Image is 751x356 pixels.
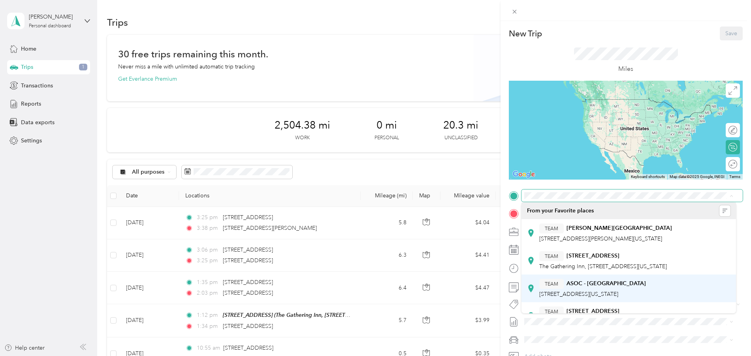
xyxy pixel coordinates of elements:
[539,291,618,297] span: [STREET_ADDRESS][US_STATE]
[545,252,558,259] span: TEAM
[511,169,537,180] a: Open this area in Google Maps (opens a new window)
[545,225,558,232] span: TEAM
[707,312,751,356] iframe: Everlance-gr Chat Button Frame
[567,225,672,232] strong: [PERSON_NAME][GEOGRAPHIC_DATA]
[567,252,619,259] strong: [STREET_ADDRESS]
[567,308,619,315] strong: [STREET_ADDRESS]
[539,307,564,316] button: TEAM
[618,64,633,74] p: Miles
[670,174,725,179] span: Map data ©2025 Google, INEGI
[539,223,564,233] button: TEAM
[539,251,564,261] button: TEAM
[567,280,646,287] strong: ASOC - [GEOGRAPHIC_DATA]
[545,308,558,315] span: TEAM
[509,28,542,39] p: New Trip
[511,169,537,180] img: Google
[539,279,564,289] button: TEAM
[539,263,667,270] span: The Gathering Inn, [STREET_ADDRESS][US_STATE]
[527,207,594,214] span: From your Favorite places
[545,280,558,287] span: TEAM
[631,174,665,180] button: Keyboard shortcuts
[539,235,662,242] span: [STREET_ADDRESS][PERSON_NAME][US_STATE]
